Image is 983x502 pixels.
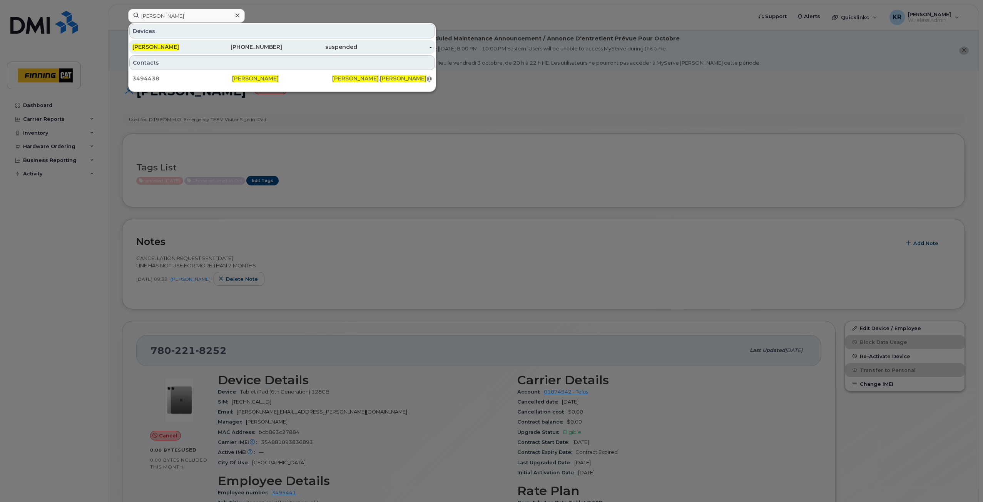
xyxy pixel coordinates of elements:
div: suspended [282,43,357,51]
a: [PERSON_NAME][PHONE_NUMBER]suspended- [129,40,435,54]
div: 3494438 [132,75,232,82]
span: [PERSON_NAME] [332,75,379,82]
span: [PERSON_NAME] [132,43,179,50]
a: 3494438[PERSON_NAME][PERSON_NAME].[PERSON_NAME]@[DOMAIN_NAME] [129,72,435,85]
div: Contacts [129,55,435,70]
div: Devices [129,24,435,38]
iframe: Messenger Launcher [950,469,977,496]
div: - [357,43,432,51]
div: [PHONE_NUMBER] [207,43,283,51]
span: [PERSON_NAME] [380,75,426,82]
span: [PERSON_NAME] [232,75,279,82]
div: . @[DOMAIN_NAME] [332,75,432,82]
